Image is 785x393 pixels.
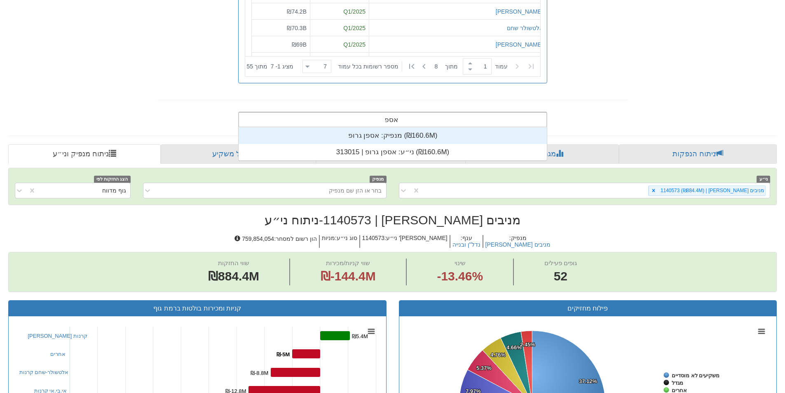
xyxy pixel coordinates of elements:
[544,259,577,266] span: גופים פעילים
[495,62,508,71] span: ‏עמוד
[544,268,577,285] span: 52
[8,213,777,227] h2: מניבים [PERSON_NAME] | 1140573 - ניתוח ני״ע
[452,242,480,248] button: נדל"ן ובנייה
[239,127,547,144] div: מנפיק: ‏אספן גרופ ‎(₪160.6M)‎
[507,24,543,32] button: אלטשולר שחם
[329,186,382,195] div: בחר או הזן שם מנפיק
[483,235,553,248] h5: מנפיק :
[658,186,765,195] div: מניבים [PERSON_NAME] | 1140573 (₪884.4M)
[251,370,268,376] tspan: ₪-8.8M
[757,176,770,183] span: ני״ע
[299,57,539,75] div: ‏ מתוך
[161,144,316,164] a: פרופיל משקיע
[102,186,126,195] div: גוף מדווח
[239,127,547,160] div: grid
[314,24,366,32] div: Q1/2025
[495,7,543,15] button: [PERSON_NAME]
[218,259,249,266] span: שווי החזקות
[319,235,359,248] h5: סוג ני״ע : מניות
[485,242,551,248] button: מניבים [PERSON_NAME]
[520,341,535,348] tspan: 2.45%
[255,24,307,32] div: ₪70.3B
[232,235,319,248] h5: הון רשום למסחר : 759,854,054
[476,365,492,371] tspan: 5.37%
[359,235,450,248] h5: [PERSON_NAME]' ני״ע : 1140573
[239,144,547,160] div: ני״ע: ‏אספן גרופ | 313015 ‎(₪160.6M)‎
[321,269,376,283] span: ₪-144.4M
[314,7,366,15] div: Q1/2025
[495,40,543,48] button: [PERSON_NAME]
[490,352,506,358] tspan: 4.76%
[8,144,161,164] a: ניתוח מנפיק וני״ע
[19,369,69,375] a: אלטשולר-שחם קרנות
[314,40,366,48] div: Q1/2025
[435,62,445,71] span: 8
[672,380,683,386] tspan: מגדל
[208,269,259,283] span: ₪884.4M
[370,176,387,183] span: מנפיק
[94,176,130,183] span: הצג החזקות לפי
[326,259,370,266] span: שווי קניות/מכירות
[405,305,771,312] h3: פילוח מחזיקים
[255,40,307,48] div: ₪69B
[28,333,88,339] a: [PERSON_NAME] קרנות
[672,372,719,379] tspan: משקיעים לא מוסדיים
[619,144,777,164] a: ניתוח הנפקות
[338,62,398,71] span: ‏מספר רשומות בכל עמוד
[15,305,380,312] h3: קניות ומכירות בולטות ברמת גוף
[450,235,483,248] h5: ענף :
[352,333,368,339] tspan: ₪5.4M
[255,7,307,15] div: ₪74.2B
[437,268,483,285] span: -13.46%
[247,57,293,75] div: ‏מציג 1 - 7 ‏ מתוך 55
[579,378,598,384] tspan: 37.12%
[277,351,290,358] tspan: ₪-5M
[50,351,66,357] a: אחרים
[506,344,522,351] tspan: 4.66%
[455,259,466,266] span: שינוי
